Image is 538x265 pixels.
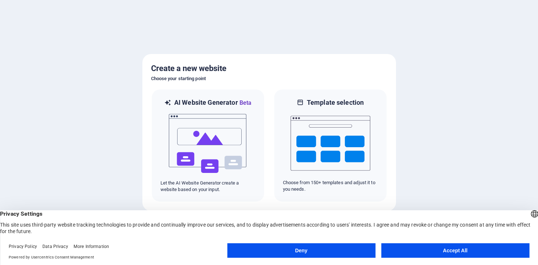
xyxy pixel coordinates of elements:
div: AI Website GeneratorBetaaiLet the AI Website Generator create a website based on your input. [151,89,265,202]
img: ai [168,107,248,180]
div: Template selectionChoose from 150+ templates and adjust it to you needs. [274,89,387,202]
h6: Template selection [307,98,364,107]
h6: AI Website Generator [174,98,251,107]
p: Let the AI Website Generator create a website based on your input. [160,180,255,193]
p: Choose from 150+ templates and adjust it to you needs. [283,179,378,192]
h6: Choose your starting point [151,74,387,83]
h5: Create a new website [151,63,387,74]
span: Beta [238,99,252,106]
